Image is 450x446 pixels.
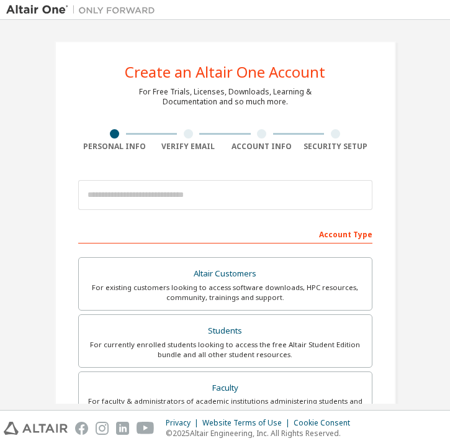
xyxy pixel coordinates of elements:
[202,418,294,428] div: Website Terms of Use
[96,422,109,435] img: instagram.svg
[116,422,129,435] img: linkedin.svg
[6,4,161,16] img: Altair One
[78,224,372,243] div: Account Type
[166,418,202,428] div: Privacy
[125,65,325,80] div: Create an Altair One Account
[166,428,358,439] p: © 2025 Altair Engineering, Inc. All Rights Reserved.
[294,418,358,428] div: Cookie Consent
[299,142,372,152] div: Security Setup
[86,340,364,360] div: For currently enrolled students looking to access the free Altair Student Edition bundle and all ...
[86,283,364,303] div: For existing customers looking to access software downloads, HPC resources, community, trainings ...
[75,422,88,435] img: facebook.svg
[4,422,68,435] img: altair_logo.svg
[78,142,152,152] div: Personal Info
[86,322,364,340] div: Students
[151,142,225,152] div: Verify Email
[86,380,364,397] div: Faculty
[86,396,364,416] div: For faculty & administrators of academic institutions administering students and accessing softwa...
[139,87,312,107] div: For Free Trials, Licenses, Downloads, Learning & Documentation and so much more.
[137,422,155,435] img: youtube.svg
[225,142,299,152] div: Account Info
[86,265,364,283] div: Altair Customers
